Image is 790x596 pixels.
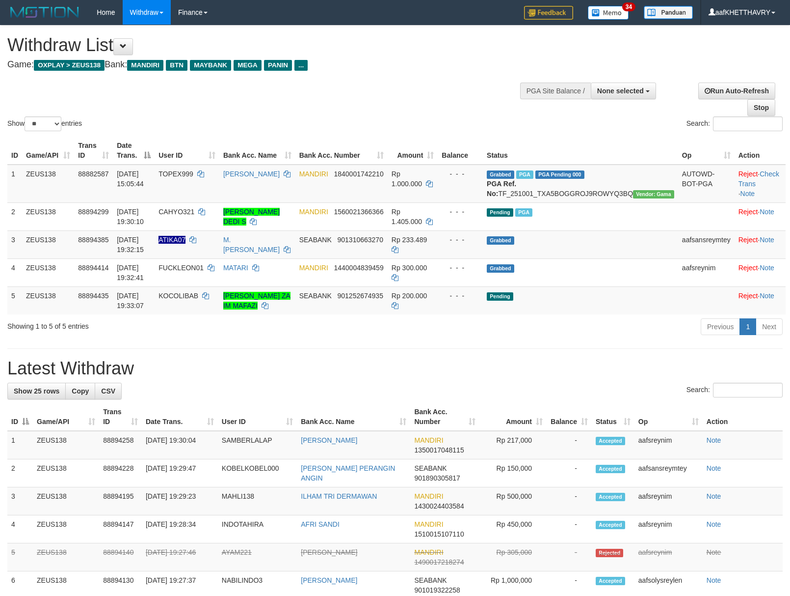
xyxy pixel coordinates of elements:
span: Accepted [596,465,625,473]
span: 34 [622,2,635,11]
th: Bank Acc. Number: activate to sort column ascending [295,137,388,165]
td: · · [735,165,786,203]
th: Balance: activate to sort column ascending [547,403,592,431]
div: Showing 1 to 5 of 5 entries [7,317,322,331]
th: Op: activate to sort column ascending [678,137,735,165]
a: Note [760,236,774,244]
span: SEABANK [299,236,332,244]
span: MANDIRI [414,548,443,556]
th: Status: activate to sort column ascending [592,403,634,431]
th: Op: activate to sort column ascending [634,403,703,431]
span: PGA Pending [535,170,584,179]
th: Game/API: activate to sort column ascending [33,403,99,431]
td: 2 [7,202,22,230]
td: SAMBERLALAP [218,431,297,459]
td: - [547,543,592,571]
td: aafsreynim [634,431,703,459]
th: Game/API: activate to sort column ascending [22,137,74,165]
a: Reject [738,292,758,300]
span: CSV [101,387,115,395]
span: MEGA [234,60,262,71]
h1: Withdraw List [7,35,517,55]
span: Copy 1430024403584 to clipboard [414,502,464,510]
span: Accepted [596,577,625,585]
th: Amount: activate to sort column ascending [388,137,438,165]
a: [PERSON_NAME] ZA IM MAFAZI [223,292,290,310]
a: Note [707,520,721,528]
span: Grabbed [487,170,514,179]
th: ID: activate to sort column descending [7,403,33,431]
button: None selected [591,83,656,99]
a: 1 [739,318,756,335]
th: Amount: activate to sort column ascending [479,403,547,431]
span: Show 25 rows [14,387,59,395]
a: Note [760,292,774,300]
td: Rp 150,000 [479,459,547,487]
label: Search: [686,383,783,397]
a: [PERSON_NAME] [301,548,357,556]
div: PGA Site Balance / [520,83,591,99]
div: - - - [442,235,479,245]
label: Search: [686,116,783,131]
span: [DATE] 19:32:41 [117,264,144,282]
td: - [547,459,592,487]
td: ZEUS138 [33,515,99,543]
td: 2 [7,459,33,487]
td: 88894228 [99,459,142,487]
td: Rp 500,000 [479,487,547,515]
span: Accepted [596,493,625,501]
h1: Latest Withdraw [7,359,783,378]
th: User ID: activate to sort column ascending [218,403,297,431]
td: [DATE] 19:30:04 [142,431,218,459]
a: Check Trans [738,170,779,188]
td: 88894258 [99,431,142,459]
td: INDOTAHIRA [218,515,297,543]
label: Show entries [7,116,82,131]
span: Grabbed [487,264,514,273]
span: MANDIRI [299,264,328,272]
th: Bank Acc. Name: activate to sort column ascending [219,137,295,165]
div: - - - [442,291,479,301]
span: Rp 200.000 [392,292,427,300]
td: · [735,230,786,258]
a: Previous [701,318,740,335]
td: aafsreynim [634,487,703,515]
span: Copy 1560021366366 to clipboard [334,208,383,216]
a: Next [756,318,783,335]
span: Accepted [596,437,625,445]
span: Copy 901252674935 to clipboard [337,292,383,300]
select: Showentries [25,116,61,131]
td: - [547,487,592,515]
th: Bank Acc. Number: activate to sort column ascending [410,403,479,431]
td: 88894147 [99,515,142,543]
span: ... [294,60,308,71]
th: Bank Acc. Name: activate to sort column ascending [297,403,410,431]
td: ZEUS138 [22,286,74,314]
a: Note [707,576,721,584]
a: Stop [747,99,775,116]
td: ZEUS138 [22,230,74,258]
td: - [547,515,592,543]
span: SEABANK [414,464,447,472]
b: PGA Ref. No: [487,180,516,198]
span: MANDIRI [414,520,443,528]
td: [DATE] 19:27:46 [142,543,218,571]
a: Show 25 rows [7,383,66,399]
span: [DATE] 19:30:10 [117,208,144,226]
td: aafsreynim [634,543,703,571]
h4: Game: Bank: [7,60,517,70]
td: ZEUS138 [33,459,99,487]
span: Copy 1510015107110 to clipboard [414,530,464,538]
span: [DATE] 19:32:15 [117,236,144,254]
td: · [735,202,786,230]
span: FUCKLEON01 [158,264,204,272]
td: · [735,258,786,286]
td: 1 [7,431,33,459]
span: 88894299 [78,208,108,216]
a: Note [707,436,721,444]
td: ZEUS138 [22,202,74,230]
td: 3 [7,230,22,258]
span: Accepted [596,521,625,529]
td: [DATE] 19:28:34 [142,515,218,543]
span: None selected [597,87,644,95]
